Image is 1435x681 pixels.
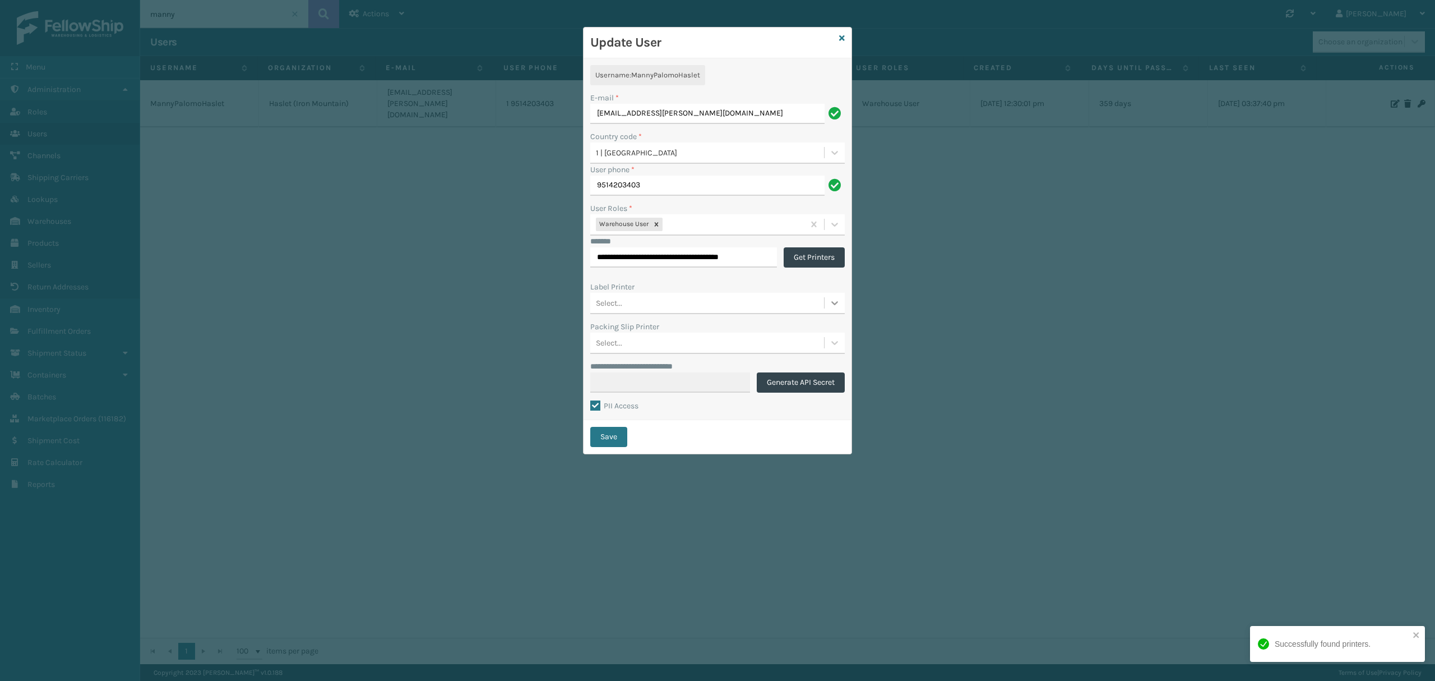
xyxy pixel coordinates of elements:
[590,281,635,293] label: Label Printer
[596,297,622,309] div: Select...
[757,372,845,393] button: Generate API Secret
[590,164,635,176] label: User phone
[784,247,845,268] button: Get Printers
[631,71,700,79] span: MannyPalomoHaslet
[596,218,650,231] div: Warehouse User
[1413,631,1420,641] button: close
[590,321,659,333] label: Packing Slip Printer
[590,131,642,142] label: Country code
[590,34,835,51] h3: Update User
[590,401,638,411] label: PII Access
[596,147,825,159] div: 1 | [GEOGRAPHIC_DATA]
[590,203,632,214] label: User Roles
[595,71,631,79] span: Username :
[1275,638,1371,650] div: Successfully found printers.
[596,337,622,349] div: Select...
[590,92,619,104] label: E-mail
[590,427,627,447] button: Save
